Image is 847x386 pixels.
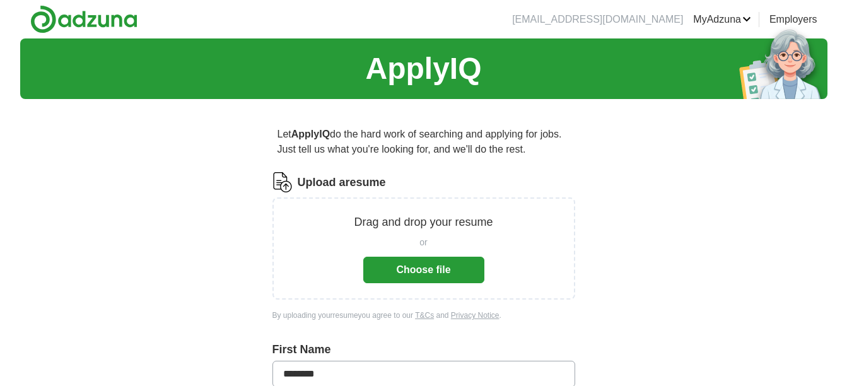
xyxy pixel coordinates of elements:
[693,12,751,27] a: MyAdzuna
[272,341,575,358] label: First Name
[512,12,683,27] li: [EMAIL_ADDRESS][DOMAIN_NAME]
[30,5,137,33] img: Adzuna logo
[272,172,293,192] img: CV Icon
[272,122,575,162] p: Let do the hard work of searching and applying for jobs. Just tell us what you're looking for, an...
[298,174,386,191] label: Upload a resume
[415,311,434,320] a: T&Cs
[363,257,484,283] button: Choose file
[419,236,427,249] span: or
[272,310,575,321] div: By uploading your resume you agree to our and .
[354,214,493,231] p: Drag and drop your resume
[365,46,481,91] h1: ApplyIQ
[291,129,330,139] strong: ApplyIQ
[769,12,817,27] a: Employers
[451,311,499,320] a: Privacy Notice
